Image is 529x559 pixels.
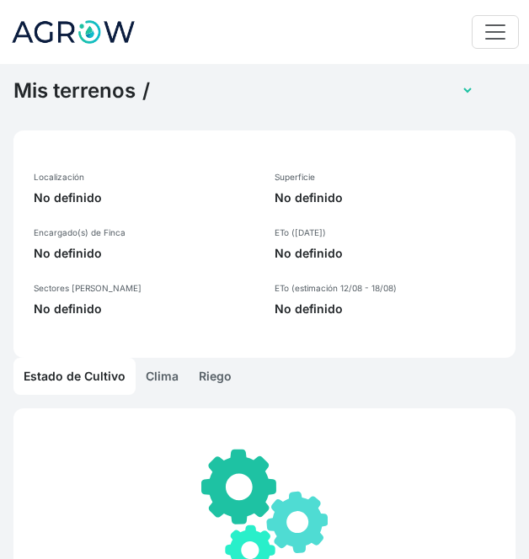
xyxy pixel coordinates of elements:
p: No definido [275,189,495,206]
a: Riego [189,358,242,395]
p: Localización [34,171,254,183]
a: Mis terrenos [13,78,136,104]
p: Encargado(s) de Finca [34,226,254,238]
a: Estado de Cultivo [13,358,136,395]
p: Superficie [275,171,495,183]
p: No definido [275,301,495,317]
p: No definido [34,301,254,317]
img: Agrow Analytics [10,11,136,53]
p: ETo (estimación 12/08 - 18/08) [275,282,495,294]
p: No definido [34,245,254,262]
p: No definido [275,245,495,262]
p: Sectores [PERSON_NAME] [34,282,254,294]
p: ETo ([DATE]) [275,226,495,238]
span: / [142,78,150,104]
select: Land Selector [157,77,474,104]
a: Clima [136,358,189,395]
button: Toggle navigation [472,15,519,49]
p: No definido [34,189,254,206]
